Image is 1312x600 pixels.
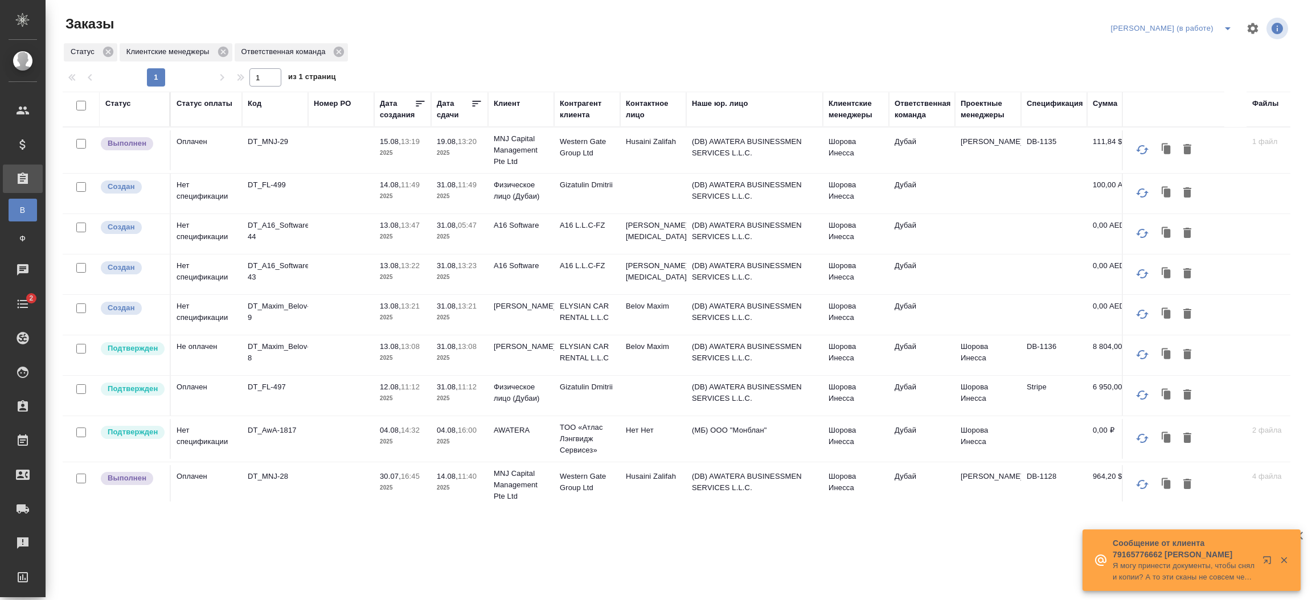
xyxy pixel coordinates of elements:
td: Шорова Инесса [823,174,889,213]
td: DB-1136 [1021,335,1087,375]
td: [PERSON_NAME][MEDICAL_DATA] [620,214,686,254]
td: Шорова Инесса [823,214,889,254]
td: Дубай [889,254,955,294]
div: Выставляет КМ после уточнения всех необходимых деталей и получения согласия клиента на запуск. С ... [100,425,164,440]
td: (DB) AWATERA BUSINESSMEN SERVICES L.L.C. [686,130,823,170]
td: (МБ) ООО "Монблан" [686,419,823,459]
div: Статус [64,43,117,61]
div: Статус оплаты [177,98,232,109]
p: 2025 [380,147,425,159]
button: Клонировать [1156,139,1178,161]
p: 2025 [437,352,482,364]
a: В [9,199,37,221]
button: Закрыть [1272,555,1295,565]
button: Клонировать [1156,428,1178,449]
p: DT_MNJ-29 [248,136,302,147]
button: Обновить [1129,220,1156,247]
td: 100,00 AED [1087,174,1144,213]
div: Выставляет КМ после уточнения всех необходимых деталей и получения согласия клиента на запуск. С ... [100,341,164,356]
p: 2025 [380,482,425,494]
p: 11:40 [458,472,477,480]
div: Ответственная команда [895,98,951,121]
p: Подтвержден [108,426,158,438]
button: Удалить [1178,344,1197,365]
div: split button [1108,19,1239,38]
td: DB-1128 [1021,465,1087,505]
td: Дубай [889,295,955,335]
p: 2025 [380,191,425,202]
p: Western Gate Group Ltd [560,136,614,159]
td: 964,20 $ [1087,465,1144,505]
p: 31.08, [437,180,458,189]
p: 2025 [380,231,425,243]
span: из 1 страниц [288,70,336,87]
div: Проектные менеджеры [961,98,1015,121]
td: (DB) AWATERA BUSINESSMEN SERVICES L.L.C. [686,174,823,213]
p: Ответственная команда [241,46,330,57]
td: Дубай [889,174,955,213]
button: Обновить [1129,260,1156,287]
p: Статус [71,46,99,57]
p: Физическое лицо (Дубаи) [494,179,548,202]
p: DT_MNJ-28 [248,471,302,482]
p: DT_Maxim_Belov-8 [248,341,302,364]
p: AWATERA [494,425,548,436]
td: DB-1135 [1021,130,1087,170]
p: DT_FL-499 [248,179,302,191]
p: DT_FL-497 [248,381,302,393]
p: 2025 [437,231,482,243]
td: (DB) AWATERA BUSINESSMEN SERVICES L.L.C. [686,295,823,335]
td: (DB) AWATERA BUSINESSMEN SERVICES L.L.C. [686,465,823,505]
p: DT_A16_Software-43 [248,260,302,283]
button: Обновить [1129,301,1156,328]
p: ELYSIAN CAR RENTAL L.L.C [560,301,614,323]
td: Нет спецификации [171,214,242,254]
p: Выполнен [108,472,146,484]
button: Удалить [1178,139,1197,161]
p: 12.08, [380,383,401,391]
p: 15.08, [380,137,401,146]
button: Обновить [1129,341,1156,368]
p: 2025 [437,272,482,283]
td: Дубай [889,465,955,505]
p: Выполнен [108,138,146,149]
p: 13:23 [458,261,477,270]
td: Шорова Инесса [823,335,889,375]
td: [PERSON_NAME][MEDICAL_DATA] [620,254,686,294]
button: Обновить [1129,381,1156,409]
span: Настроить таблицу [1239,15,1266,42]
p: Подтвержден [108,343,158,354]
button: Обновить [1129,425,1156,452]
p: TОО «Атлас Лэнгвидж Сервисез» [560,422,614,456]
p: Western Gate Group Ltd [560,471,614,494]
p: DT_Maxim_Belov-9 [248,301,302,323]
div: Дата сдачи [437,98,471,121]
p: 13.08, [380,342,401,351]
p: Физическое лицо (Дубаи) [494,381,548,404]
td: Дубай [889,335,955,375]
p: 31.08, [437,383,458,391]
p: 11:49 [458,180,477,189]
div: Контактное лицо [626,98,680,121]
td: 111,84 $ [1087,130,1144,170]
td: Шорова Инесса [955,376,1021,416]
p: Подтвержден [108,383,158,394]
div: Выставляет КМ после уточнения всех необходимых деталей и получения согласия клиента на запуск. С ... [100,381,164,397]
p: MNJ Capital Management Pte Ltd [494,468,548,502]
td: Дубай [889,130,955,170]
span: Посмотреть информацию [1266,18,1290,39]
p: A16 Software [494,220,548,231]
p: 2025 [380,436,425,447]
p: 13.08, [380,302,401,310]
p: 31.08, [437,261,458,270]
td: Шорова Инесса [823,254,889,294]
p: 13:08 [458,342,477,351]
td: Нет спецификации [171,174,242,213]
div: Файлы [1252,98,1278,109]
div: Выставляет ПМ после сдачи и проведения начислений. Последний этап для ПМа [100,136,164,151]
td: Шорова Инесса [823,465,889,505]
p: [PERSON_NAME] [494,301,548,312]
td: Оплачен [171,130,242,170]
div: Номер PO [314,98,351,109]
button: Открыть в новой вкладке [1256,549,1283,576]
